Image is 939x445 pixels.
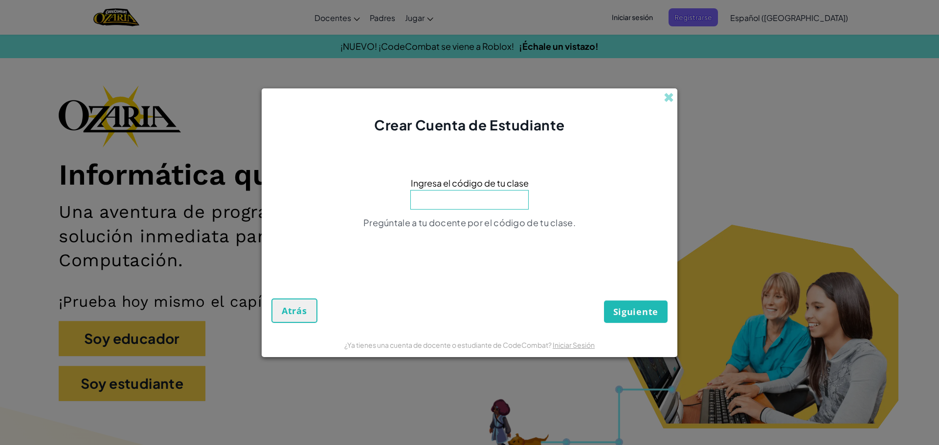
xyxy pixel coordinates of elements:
[604,300,668,323] button: Siguiente
[374,116,565,133] span: Crear Cuenta de Estudiante
[411,176,529,190] span: Ingresa el código de tu clase
[613,306,658,318] span: Siguiente
[363,217,576,228] span: Pregúntale a tu docente por el código de tu clase.
[344,340,553,349] span: ¿Ya tienes una cuenta de docente o estudiante de CodeCombat?
[282,305,307,317] span: Atrás
[271,298,317,323] button: Atrás
[553,340,595,349] a: Iniciar Sesión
